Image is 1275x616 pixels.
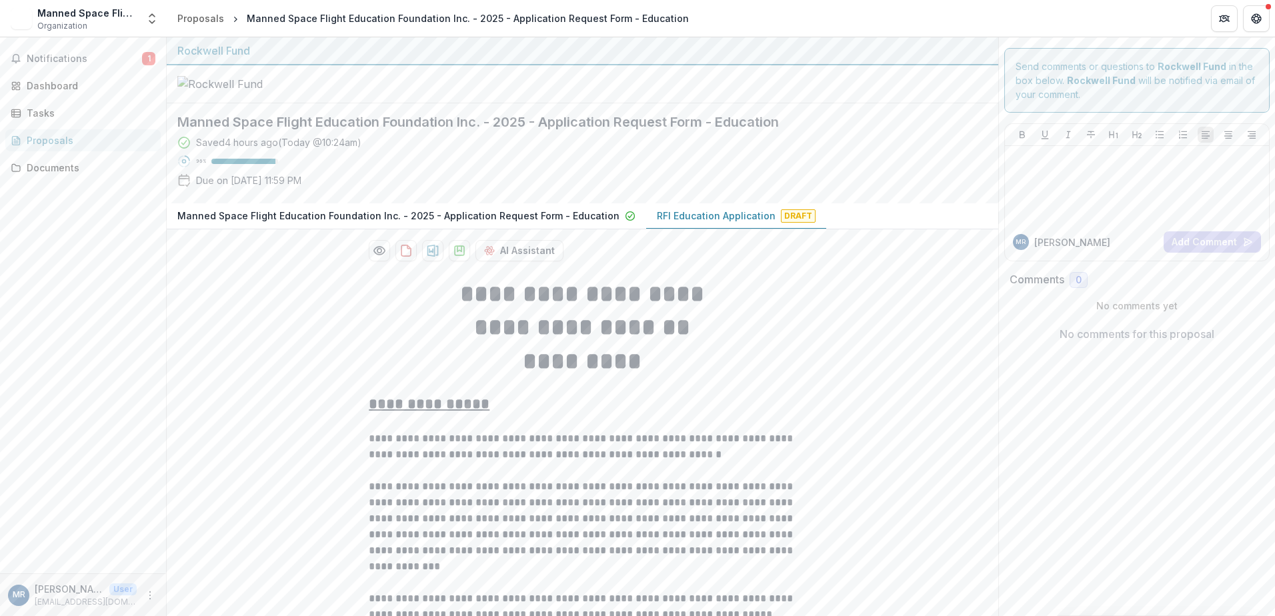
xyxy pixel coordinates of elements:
[35,596,137,608] p: [EMAIL_ADDRESS][DOMAIN_NAME]
[1158,61,1226,72] strong: Rockwell Fund
[172,9,694,28] nav: breadcrumb
[1060,127,1076,143] button: Italicize
[27,133,150,147] div: Proposals
[27,53,142,65] span: Notifications
[247,11,689,25] div: Manned Space Flight Education Foundation Inc. - 2025 - Application Request Form - Education
[1076,275,1082,286] span: 0
[1037,127,1053,143] button: Underline
[1067,75,1136,86] strong: Rockwell Fund
[177,76,311,92] img: Rockwell Fund
[37,6,137,20] div: Manned Space Flight Education Foundation Inc.
[475,240,563,261] button: AI Assistant
[196,157,206,166] p: 96 %
[1244,127,1260,143] button: Align Right
[369,240,390,261] button: Preview 6d90dfc3-3fc8-483a-80cd-7699e4c82070-1.pdf
[177,11,224,25] div: Proposals
[1083,127,1099,143] button: Strike
[1152,127,1168,143] button: Bullet List
[1010,273,1064,286] h2: Comments
[1211,5,1238,32] button: Partners
[143,5,161,32] button: Open entity switcher
[11,8,32,29] img: Manned Space Flight Education Foundation Inc.
[781,209,816,223] span: Draft
[1016,239,1026,245] div: Mallory Rogers
[172,9,229,28] a: Proposals
[27,79,150,93] div: Dashboard
[657,209,776,223] p: RFI Education Application
[177,114,966,130] h2: Manned Space Flight Education Foundation Inc. - 2025 - Application Request Form - Education
[177,209,619,223] p: Manned Space Flight Education Foundation Inc. - 2025 - Application Request Form - Education
[142,52,155,65] span: 1
[5,157,161,179] a: Documents
[1014,127,1030,143] button: Bold
[1164,231,1261,253] button: Add Comment
[5,102,161,124] a: Tasks
[1243,5,1270,32] button: Get Help
[35,582,104,596] p: [PERSON_NAME]
[1010,299,1265,313] p: No comments yet
[13,591,25,599] div: Mallory Rogers
[142,587,158,603] button: More
[422,240,443,261] button: download-proposal
[1060,326,1214,342] p: No comments for this proposal
[177,43,988,59] div: Rockwell Fund
[109,583,137,595] p: User
[395,240,417,261] button: download-proposal
[5,129,161,151] a: Proposals
[1198,127,1214,143] button: Align Left
[1034,235,1110,249] p: [PERSON_NAME]
[27,106,150,120] div: Tasks
[5,75,161,97] a: Dashboard
[1106,127,1122,143] button: Heading 1
[196,135,361,149] div: Saved 4 hours ago ( Today @ 10:24am )
[1175,127,1191,143] button: Ordered List
[5,48,161,69] button: Notifications1
[1129,127,1145,143] button: Heading 2
[1004,48,1270,113] div: Send comments or questions to in the box below. will be notified via email of your comment.
[196,173,301,187] p: Due on [DATE] 11:59 PM
[449,240,470,261] button: download-proposal
[1220,127,1236,143] button: Align Center
[27,161,150,175] div: Documents
[37,20,87,32] span: Organization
